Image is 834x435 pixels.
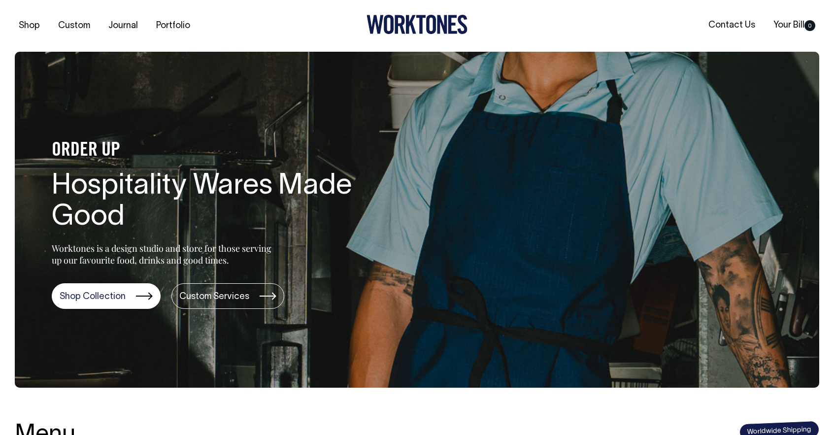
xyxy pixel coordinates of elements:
[52,283,161,309] a: Shop Collection
[15,18,44,34] a: Shop
[54,18,94,34] a: Custom
[52,242,276,266] p: Worktones is a design studio and store for those serving up our favourite food, drinks and good t...
[52,171,367,234] h1: Hospitality Wares Made Good
[104,18,142,34] a: Journal
[152,18,194,34] a: Portfolio
[769,17,819,33] a: Your Bill0
[52,140,367,161] h4: ORDER UP
[171,283,284,309] a: Custom Services
[704,17,759,33] a: Contact Us
[804,20,815,31] span: 0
